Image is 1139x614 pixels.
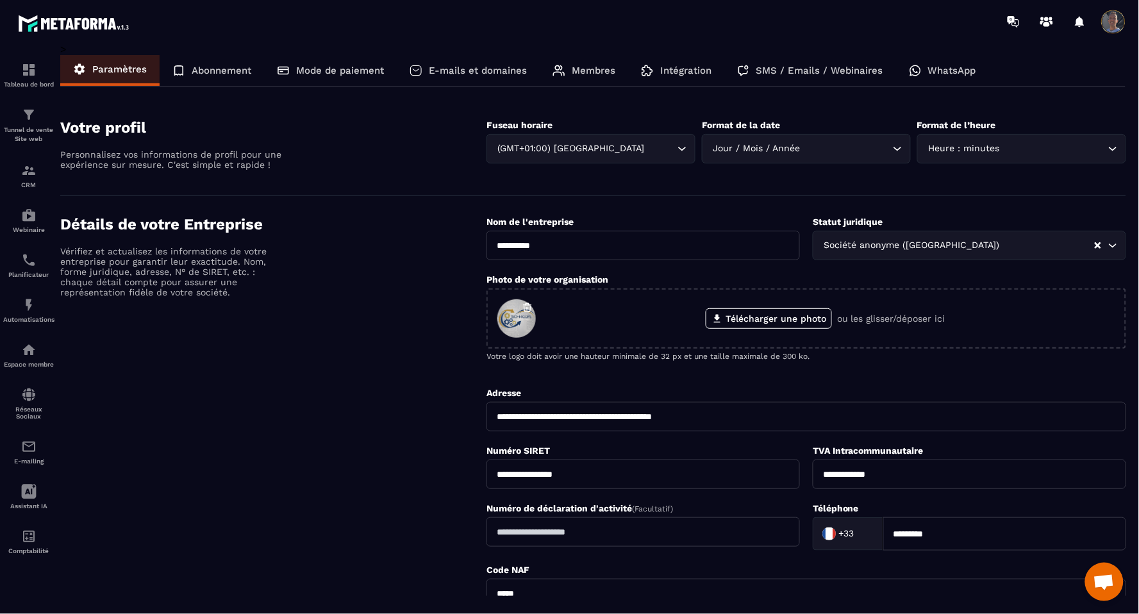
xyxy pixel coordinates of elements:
p: Personnalisez vos informations de profil pour une expérience sur mesure. C'est simple et rapide ! [60,149,285,170]
input: Search for option [857,524,870,543]
label: Fuseau horaire [486,120,553,130]
div: Search for option [702,134,911,163]
p: Comptabilité [3,547,54,554]
img: formation [21,62,37,78]
a: formationformationCRM [3,153,54,198]
img: accountant [21,529,37,544]
p: CRM [3,181,54,188]
img: automations [21,297,37,313]
p: Tableau de bord [3,81,54,88]
img: social-network [21,387,37,402]
input: Search for option [1002,238,1093,253]
label: Téléphone [813,503,859,513]
span: Société anonyme ([GEOGRAPHIC_DATA]) [821,238,1002,253]
p: Espace membre [3,361,54,368]
button: Clear Selected [1095,241,1101,251]
a: formationformationTableau de bord [3,53,54,97]
span: Jour / Mois / Année [710,142,803,156]
span: +33 [839,527,854,540]
p: Assistant IA [3,502,54,510]
label: Numéro SIRET [486,445,550,456]
img: logo [18,12,133,35]
label: Format de l’heure [917,120,996,130]
label: Numéro de déclaration d'activité [486,503,673,513]
input: Search for option [803,142,890,156]
div: Search for option [917,134,1126,163]
div: Search for option [486,134,695,163]
input: Search for option [1002,142,1105,156]
p: Tunnel de vente Site web [3,126,54,144]
a: emailemailE-mailing [3,429,54,474]
label: Statut juridique [813,217,883,227]
h4: Détails de votre Entreprise [60,215,486,233]
label: Adresse [486,388,521,398]
img: automations [21,342,37,358]
p: WhatsApp [928,65,976,76]
label: Format de la date [702,120,780,130]
label: TVA Intracommunautaire [813,445,924,456]
p: Vérifiez et actualisez les informations de votre entreprise pour garantir leur exactitude. Nom, f... [60,246,285,297]
a: formationformationTunnel de vente Site web [3,97,54,153]
a: Assistant IA [3,474,54,519]
div: Ouvrir le chat [1085,563,1124,601]
a: automationsautomationsWebinaire [3,198,54,243]
p: Abonnement [192,65,251,76]
a: schedulerschedulerPlanificateur [3,243,54,288]
a: automationsautomationsEspace membre [3,333,54,378]
input: Search for option [647,142,674,156]
p: E-mailing [3,458,54,465]
a: accountantaccountantComptabilité [3,519,54,564]
span: (GMT+01:00) [GEOGRAPHIC_DATA] [495,142,647,156]
img: Country Flag [817,521,842,547]
img: automations [21,208,37,223]
p: Intégration [660,65,711,76]
p: Automatisations [3,316,54,323]
div: Search for option [813,517,883,551]
p: Réseaux Sociaux [3,406,54,420]
p: E-mails et domaines [429,65,527,76]
p: SMS / Emails / Webinaires [756,65,883,76]
h4: Votre profil [60,119,486,137]
p: Membres [572,65,615,76]
img: formation [21,163,37,178]
p: ou les glisser/déposer ici [837,313,945,324]
a: social-networksocial-networkRéseaux Sociaux [3,378,54,429]
label: Télécharger une photo [706,308,832,329]
label: Nom de l'entreprise [486,217,574,227]
p: Webinaire [3,226,54,233]
img: email [21,439,37,454]
span: (Facultatif) [632,504,673,513]
img: scheduler [21,253,37,268]
p: Votre logo doit avoir une hauteur minimale de 32 px et une taille maximale de 300 ko. [486,352,1126,361]
label: Photo de votre organisation [486,274,608,285]
div: Search for option [813,231,1126,260]
a: automationsautomationsAutomatisations [3,288,54,333]
p: Mode de paiement [296,65,384,76]
p: Planificateur [3,271,54,278]
label: Code NAF [486,565,529,575]
img: formation [21,107,37,122]
span: Heure : minutes [926,142,1002,156]
p: Paramètres [92,63,147,75]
